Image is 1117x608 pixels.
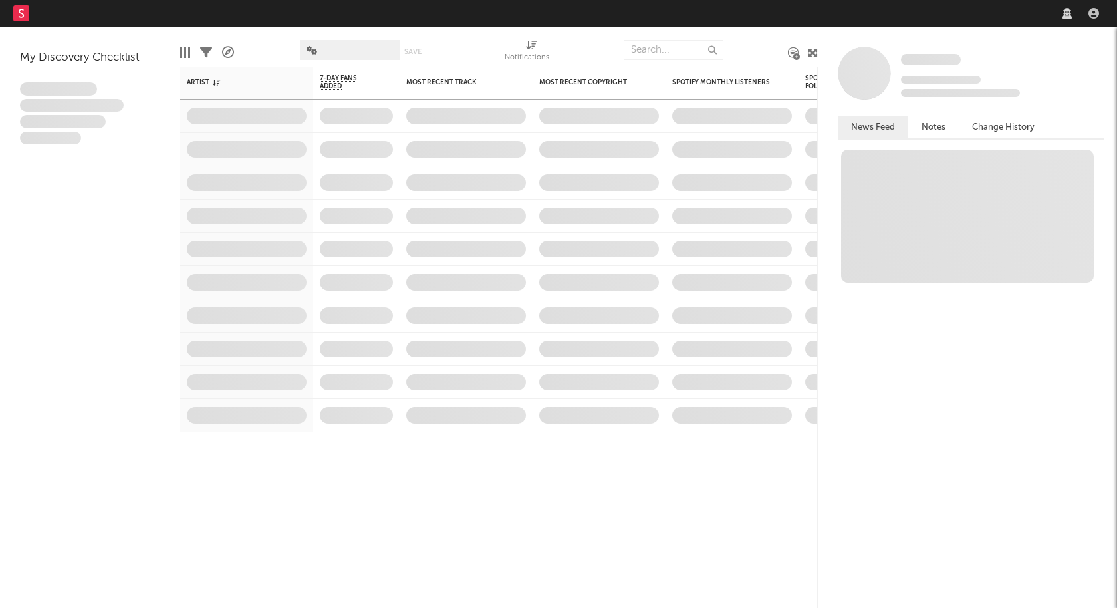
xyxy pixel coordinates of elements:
[505,50,558,66] div: Notifications (Artist)
[901,53,961,67] a: Some Artist
[901,54,961,65] span: Some Artist
[406,78,506,86] div: Most Recent Track
[187,78,287,86] div: Artist
[539,78,639,86] div: Most Recent Copyright
[624,40,723,60] input: Search...
[320,75,373,90] span: 7-Day Fans Added
[672,78,772,86] div: Spotify Monthly Listeners
[404,48,422,55] button: Save
[838,116,908,138] button: News Feed
[901,89,1020,97] span: 0 fans last week
[200,33,212,72] div: Filters
[959,116,1048,138] button: Change History
[20,132,81,145] span: Aliquam viverra
[908,116,959,138] button: Notes
[505,33,558,72] div: Notifications (Artist)
[20,50,160,66] div: My Discovery Checklist
[20,115,106,128] span: Praesent ac interdum
[180,33,190,72] div: Edit Columns
[805,75,852,90] div: Spotify Followers
[901,76,981,84] span: Tracking Since: [DATE]
[222,33,234,72] div: A&R Pipeline
[20,99,124,112] span: Integer aliquet in purus et
[20,82,97,96] span: Lorem ipsum dolor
